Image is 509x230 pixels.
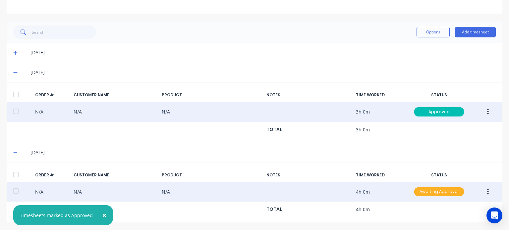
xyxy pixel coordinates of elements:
[417,27,450,37] button: Options
[102,210,106,220] span: ×
[96,207,113,223] button: Close
[414,187,464,197] div: Awaiting Approval
[30,149,496,156] div: [DATE]
[411,92,467,98] div: STATUS
[20,212,93,219] div: Timesheets marked as Approved
[414,187,464,197] button: Awaiting Approval
[356,172,406,178] div: TIME WORKED
[356,92,406,98] div: TIME WORKED
[414,107,464,117] button: Approved
[30,69,496,76] div: [DATE]
[411,172,467,178] div: STATUS
[266,172,351,178] div: NOTES
[162,92,261,98] div: PRODUCT
[266,92,351,98] div: NOTES
[35,172,68,178] div: ORDER #
[30,49,496,56] div: [DATE]
[486,207,502,223] div: Open Intercom Messenger
[74,172,156,178] div: CUSTOMER NAME
[32,25,96,39] input: Search...
[74,92,156,98] div: CUSTOMER NAME
[35,92,68,98] div: ORDER #
[455,27,496,37] button: Add timesheet
[162,172,261,178] div: PRODUCT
